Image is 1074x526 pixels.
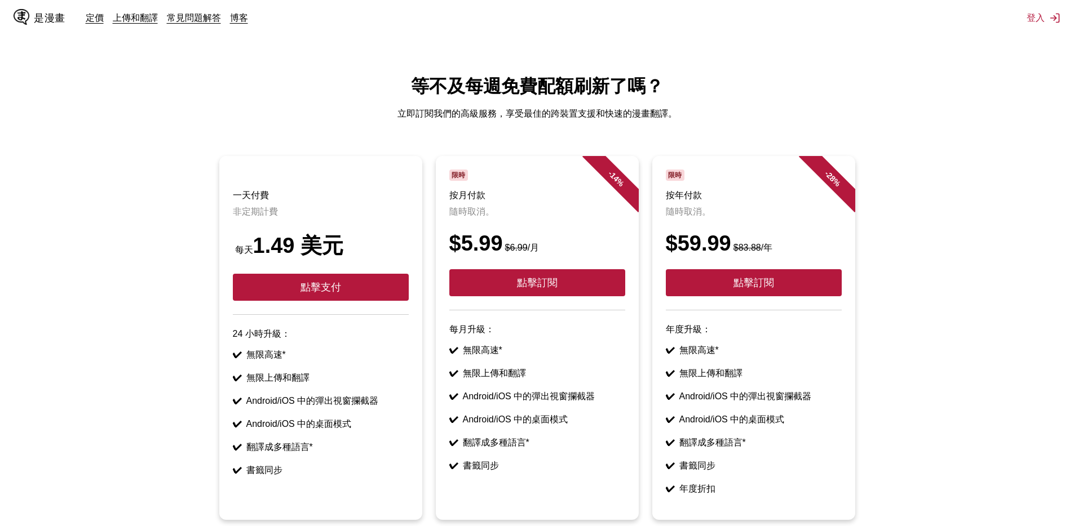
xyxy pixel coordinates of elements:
[233,207,278,216] font: 非定期計費
[733,243,761,252] font: $83.88
[113,12,158,23] a: 上傳和翻譯
[233,190,269,200] font: 一天付費
[733,277,774,288] font: 點擊訂閱
[397,109,677,118] font: 立即訂閱我們的高級服務，享受最佳的跨裝置支援和快速的漫畫翻譯。
[679,438,746,447] font: 翻譯成多種語言*
[679,414,785,424] font: Android/iOS 中的桌面模式
[666,414,675,424] font: ✔
[449,269,625,296] button: 點擊訂閱
[14,9,29,25] img: IsManga 標誌
[233,396,242,405] font: ✔
[823,169,831,177] font: -
[666,190,702,200] font: 按年付款
[235,245,253,255] font: 每天
[679,391,812,401] font: Android/iOS 中的彈出視窗攔截器
[449,190,485,200] font: 按月付款
[449,368,458,378] font: ✔
[246,396,379,405] font: Android/iOS 中的彈出視窗攔截器
[449,345,458,355] font: ✔
[668,171,682,179] font: 限時
[449,231,503,255] font: $5.99
[606,169,615,177] font: -
[666,231,731,255] font: $59.99
[1049,12,1060,24] img: 登出
[449,461,458,470] font: ✔
[666,484,675,493] font: ✔
[246,373,310,382] font: 無限上傳和翻譯
[463,461,499,470] font: 書籤同步
[233,442,242,452] font: ✔
[233,274,409,301] button: 點擊支付
[463,391,595,401] font: Android/iOS 中的彈出視窗攔截器
[666,269,842,296] button: 點擊訂閱
[411,76,664,96] font: 等不及每週免費配額刷新了嗎？
[825,171,837,183] font: 28
[246,350,286,359] font: 無限高速*
[679,461,715,470] font: 書籤同步
[463,368,526,378] font: 無限上傳和翻譯
[246,419,352,429] font: Android/iOS 中的桌面模式
[463,438,529,447] font: 翻譯成多種語言*
[505,243,528,252] font: $6.99
[831,177,842,188] font: %
[666,368,675,378] font: ✔
[14,9,86,27] a: IsManga 標誌是漫畫
[679,345,719,355] font: 無限高速*
[463,345,502,355] font: 無限高速*
[449,324,494,334] font: 每月升級：
[233,465,242,475] font: ✔
[449,438,458,447] font: ✔
[615,177,626,188] font: %
[246,442,313,452] font: 翻譯成多種語言*
[86,12,104,23] a: 定價
[230,12,248,23] a: 博客
[679,368,742,378] font: 無限上傳和翻譯
[463,414,568,424] font: Android/iOS 中的桌面模式
[761,243,772,252] font: /年
[300,282,341,293] font: 點擊支付
[666,324,711,334] font: 年度升級：
[1027,12,1060,24] button: 登入
[233,373,242,382] font: ✔
[666,461,675,470] font: ✔
[452,171,465,179] font: 限時
[608,171,621,183] font: 14
[34,12,65,23] font: 是漫畫
[449,414,458,424] font: ✔
[167,12,221,23] a: 常見問題解答
[666,207,711,216] font: 隨時取消。
[233,419,242,429] font: ✔
[517,277,558,288] font: 點擊訂閱
[679,484,715,493] font: 年度折扣
[666,438,675,447] font: ✔
[666,391,675,401] font: ✔
[1027,12,1045,23] font: 登入
[449,391,458,401] font: ✔
[233,329,290,338] font: 24 小時升級：
[666,345,675,355] font: ✔
[233,350,242,359] font: ✔
[246,465,282,475] font: 書籤同步
[528,243,539,252] font: /月
[449,207,494,216] font: 隨時取消。
[253,234,344,257] font: 1.49 美元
